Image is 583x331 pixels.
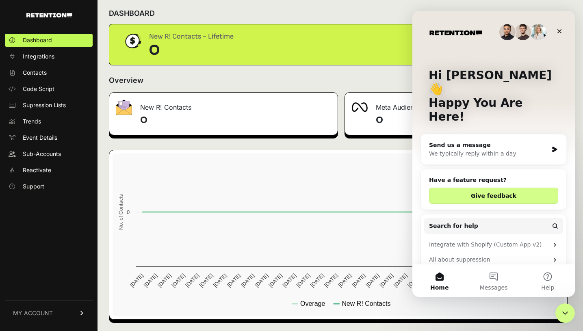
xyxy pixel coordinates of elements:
[309,273,325,288] text: [DATE]
[23,52,54,61] span: Integrations
[170,273,186,288] text: [DATE]
[129,273,145,288] text: [DATE]
[282,273,297,288] text: [DATE]
[351,102,368,112] img: fa-meta-2f981b61bb99beabf952f7030308934f19ce035c18b003e963880cc3fabeebb7.png
[5,66,93,79] a: Contacts
[143,273,158,288] text: [DATE]
[5,82,93,95] a: Code Script
[5,34,93,47] a: Dashboard
[198,273,214,288] text: [DATE]
[23,85,54,93] span: Code Script
[337,273,353,288] text: [DATE]
[5,115,93,128] a: Trends
[212,273,228,288] text: [DATE]
[365,273,381,288] text: [DATE]
[5,164,93,177] a: Reactivate
[149,31,234,42] div: New R! Contacts - Lifetime
[122,31,143,51] img: dollar-coin-05c43ed7efb7bc0c12610022525b4bbbb207c7efeef5aecc26f025e68dcafac9.png
[392,273,408,288] text: [DATE]
[23,150,61,158] span: Sub-Accounts
[23,166,51,174] span: Reactivate
[379,273,394,288] text: [DATE]
[127,209,130,215] text: 0
[5,131,93,144] a: Event Details
[184,273,200,288] text: [DATE]
[240,273,256,288] text: [DATE]
[5,147,93,160] a: Sub-Accounts
[342,300,390,307] text: New R! Contacts
[23,182,44,190] span: Support
[5,50,93,63] a: Integrations
[5,180,93,193] a: Support
[412,11,575,297] iframe: Intercom live chat
[23,134,57,142] span: Event Details
[5,99,93,112] a: Supression Lists
[351,273,367,288] text: [DATE]
[23,101,66,109] span: Supression Lists
[555,303,575,323] iframe: Intercom live chat
[109,8,155,19] h2: DASHBOARD
[116,100,132,115] img: fa-envelope-19ae18322b30453b285274b1b8af3d052b27d846a4fbe8435d1a52b978f639a2.png
[254,273,269,288] text: [DATE]
[149,42,234,58] div: 0
[5,301,93,325] a: MY ACCOUNT
[109,93,338,117] div: New R! Contacts
[26,13,72,17] img: Retention.com
[23,117,41,125] span: Trends
[226,273,242,288] text: [DATE]
[23,36,52,44] span: Dashboard
[295,273,311,288] text: [DATE]
[109,75,143,86] h2: Overview
[376,114,561,127] h4: 0
[323,273,339,288] text: [DATE]
[156,273,172,288] text: [DATE]
[23,69,47,77] span: Contacts
[13,309,53,317] span: MY ACCOUNT
[140,114,331,127] h4: 0
[118,194,124,230] text: No. of Contacts
[300,300,325,307] text: Overage
[268,273,284,288] text: [DATE]
[345,93,568,117] div: Meta Audience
